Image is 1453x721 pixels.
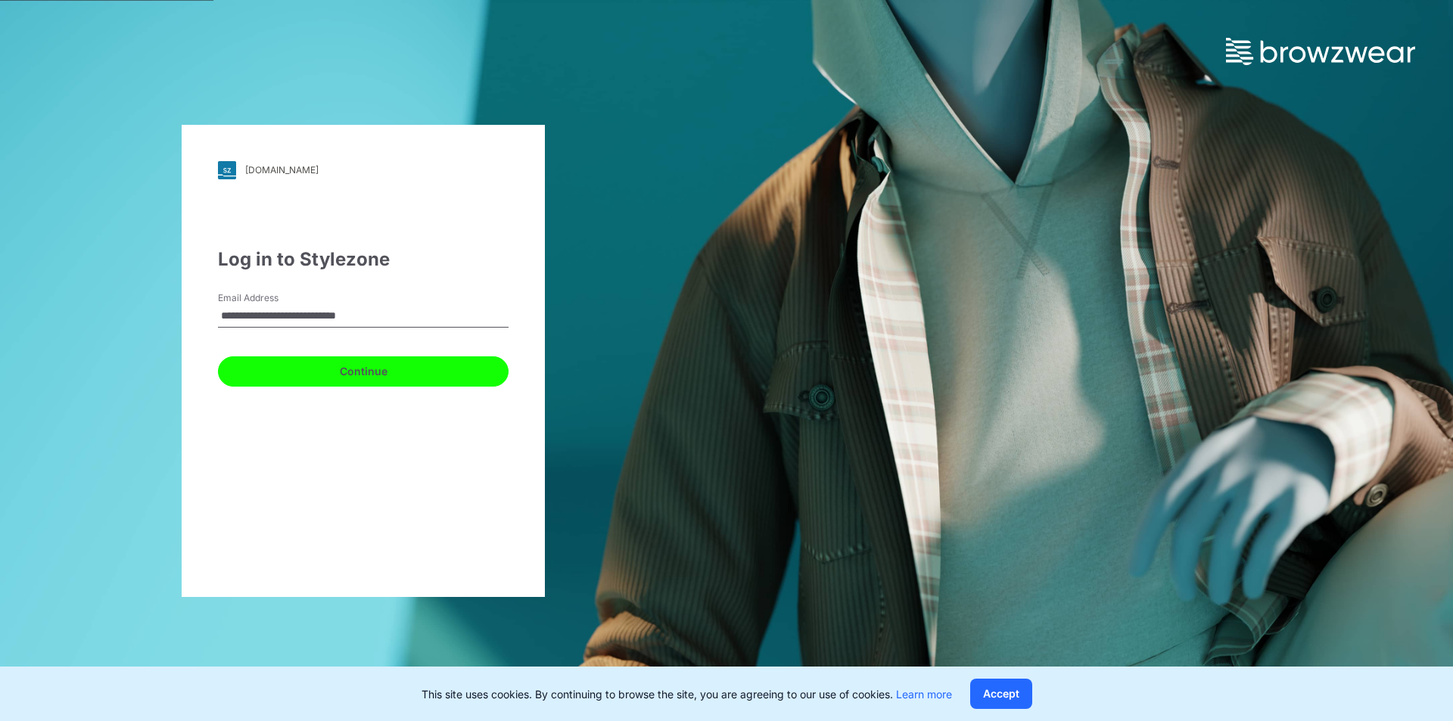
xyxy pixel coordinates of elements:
[970,679,1032,709] button: Accept
[422,686,952,702] p: This site uses cookies. By continuing to browse the site, you are agreeing to our use of cookies.
[1226,38,1415,65] img: browzwear-logo.73288ffb.svg
[218,246,509,273] div: Log in to Stylezone
[245,164,319,176] div: [DOMAIN_NAME]
[218,356,509,387] button: Continue
[218,291,324,305] label: Email Address
[218,161,509,179] a: [DOMAIN_NAME]
[896,688,952,701] a: Learn more
[218,161,236,179] img: svg+xml;base64,PHN2ZyB3aWR0aD0iMjgiIGhlaWdodD0iMjgiIHZpZXdCb3g9IjAgMCAyOCAyOCIgZmlsbD0ibm9uZSIgeG...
